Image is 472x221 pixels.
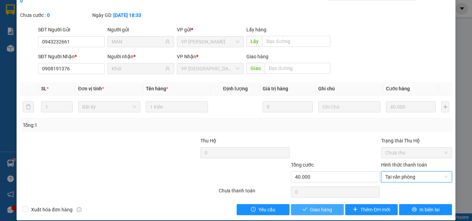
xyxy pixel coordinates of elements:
span: In biên lai [419,206,440,213]
div: Tổng: 1 [23,121,183,129]
span: info-circle [77,207,82,212]
span: Lấy [246,36,262,47]
input: VD: Bàn, Ghế [146,101,208,112]
div: Trạng thái Thu Hộ [381,137,452,144]
input: Dọc đường [262,36,330,47]
span: Yêu cầu [258,206,275,213]
button: printerIn biên lai [399,204,452,215]
div: VP gửi [177,26,244,33]
span: Đơn vị tính [78,86,104,91]
span: Thu Hộ [200,138,216,143]
th: Ghi chú [315,82,383,96]
span: Giao [246,63,265,74]
div: Chưa thanh toán [218,187,290,199]
div: Người gửi [107,26,174,33]
span: printer [412,207,417,212]
span: user [165,66,170,71]
label: Hình thức thanh toán [381,162,427,168]
button: checkGiao hàng [291,204,344,215]
div: SĐT Người Nhận [38,53,105,60]
input: 0 [263,101,312,112]
span: Lấy hàng [246,27,266,32]
span: check [302,207,307,212]
b: [PERSON_NAME] [9,44,39,77]
span: Chưa thu [385,148,448,158]
span: Định lượng [223,86,247,91]
span: user [165,39,170,44]
span: Tổng cước [291,162,314,168]
input: Tên người nhận [112,65,164,72]
span: Tên hàng [146,86,168,91]
input: Ghi Chú [318,101,380,112]
span: Thêm ĐH mới [360,206,390,213]
span: Xuất hóa đơn hàng [28,206,75,213]
span: Giao hàng [246,54,268,59]
b: BIÊN NHẬN GỬI HÀNG HÓA [45,10,66,66]
li: (c) 2017 [58,33,95,41]
img: logo.jpg [75,9,92,25]
div: Người nhận [107,53,174,60]
b: 0 [47,12,50,18]
input: 0 [386,101,436,112]
input: Tên người gửi [112,38,164,46]
div: SĐT Người Gửi [38,26,105,33]
span: SL [41,86,47,91]
b: [DOMAIN_NAME] [58,26,95,32]
div: Chưa cước : [20,11,91,19]
button: exclamation-circleYêu cầu [237,204,290,215]
div: Ngày GD: [92,11,163,19]
span: VP Nhận [177,54,196,59]
button: delete [23,101,34,112]
span: plus [353,207,358,212]
span: Giá trị hàng [263,86,288,91]
span: Tại văn phòng [385,172,448,182]
span: Cước hàng [386,86,410,91]
span: VP Sài Gòn [181,63,239,74]
button: plus [441,101,449,112]
span: Giao hàng [310,206,332,213]
span: exclamation-circle [251,207,256,212]
span: Bất kỳ [82,102,136,112]
b: [DATE] 18:33 [113,12,141,18]
span: VP Phan Thiết [181,37,239,47]
input: Dọc đường [265,63,330,74]
button: plusThêm ĐH mới [345,204,398,215]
